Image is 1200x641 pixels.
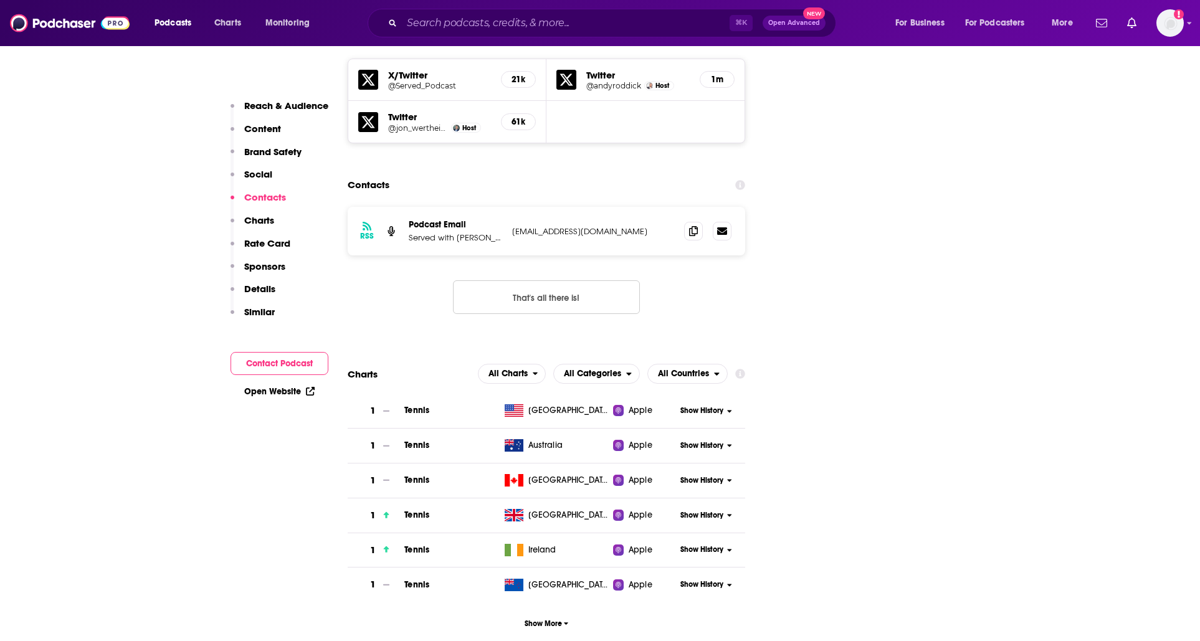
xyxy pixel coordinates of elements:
[613,509,676,521] a: Apple
[155,14,191,32] span: Podcasts
[257,13,326,33] button: open menu
[404,544,429,555] a: Tennis
[370,473,376,488] h3: 1
[564,369,621,378] span: All Categories
[677,440,736,451] button: Show History
[1052,14,1073,32] span: More
[613,544,676,556] a: Apple
[629,509,652,521] span: Apple
[244,214,274,226] p: Charts
[231,146,302,169] button: Brand Safety
[231,123,281,146] button: Content
[453,125,460,131] img: Jon Wertheim
[404,510,429,520] a: Tennis
[231,191,286,214] button: Contacts
[388,81,491,90] h5: @Served_Podcast
[655,82,669,90] span: Host
[348,567,404,602] a: 1
[613,474,676,487] a: Apple
[244,123,281,135] p: Content
[370,577,376,592] h3: 1
[887,13,960,33] button: open menu
[348,173,389,197] h2: Contacts
[206,13,249,33] a: Charts
[680,544,723,555] span: Show History
[231,260,285,283] button: Sponsors
[586,81,641,90] a: @andyroddick
[803,7,826,19] span: New
[680,579,723,590] span: Show History
[409,232,502,243] p: Served with [PERSON_NAME]
[244,260,285,272] p: Sponsors
[677,579,736,590] button: Show History
[231,306,275,329] button: Similar
[231,352,328,375] button: Contact Podcast
[629,404,652,417] span: Apple
[231,237,290,260] button: Rate Card
[244,237,290,249] p: Rate Card
[500,474,614,487] a: [GEOGRAPHIC_DATA]
[957,13,1043,33] button: open menu
[629,439,652,452] span: Apple
[404,440,429,450] span: Tennis
[613,439,676,452] a: Apple
[500,509,614,521] a: [GEOGRAPHIC_DATA]
[646,82,653,89] a: Andy Roddick
[500,439,614,452] a: Australia
[512,74,525,85] h5: 21k
[370,543,376,558] h3: 1
[1091,12,1112,34] a: Show notifications dropdown
[370,439,376,453] h3: 1
[10,11,130,35] a: Podchaser - Follow, Share and Rate Podcasts
[231,100,328,123] button: Reach & Audience
[629,474,652,487] span: Apple
[1156,9,1184,37] button: Show profile menu
[388,123,448,133] h5: @jon_wertheim
[553,364,640,384] h2: Categories
[677,544,736,555] button: Show History
[409,219,502,230] p: Podcast Email
[379,9,848,37] div: Search podcasts, credits, & more...
[730,15,753,31] span: ⌘ K
[348,429,404,463] a: 1
[586,69,690,81] h5: Twitter
[348,612,745,635] button: Show More
[512,226,674,237] p: [EMAIL_ADDRESS][DOMAIN_NAME]
[1156,9,1184,37] img: User Profile
[528,404,609,417] span: United States
[680,440,723,451] span: Show History
[478,364,546,384] button: open menu
[680,406,723,416] span: Show History
[244,100,328,112] p: Reach & Audience
[500,404,614,417] a: [GEOGRAPHIC_DATA]
[244,306,275,318] p: Similar
[500,544,614,556] a: Ireland
[244,168,272,180] p: Social
[348,394,404,428] a: 1
[528,544,556,556] span: Ireland
[710,74,724,85] h5: 1m
[613,579,676,591] a: Apple
[500,579,614,591] a: [GEOGRAPHIC_DATA]
[348,498,404,533] a: 1
[370,508,376,523] h3: 1
[613,404,676,417] a: Apple
[360,231,374,241] h3: RSS
[1174,9,1184,19] svg: Add a profile image
[629,544,652,556] span: Apple
[244,191,286,203] p: Contacts
[462,124,476,132] span: Host
[404,405,429,415] a: Tennis
[348,533,404,567] a: 1
[348,463,404,498] a: 1
[478,364,546,384] h2: Platforms
[404,475,429,485] a: Tennis
[658,369,709,378] span: All Countries
[647,364,728,384] button: open menu
[895,14,945,32] span: For Business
